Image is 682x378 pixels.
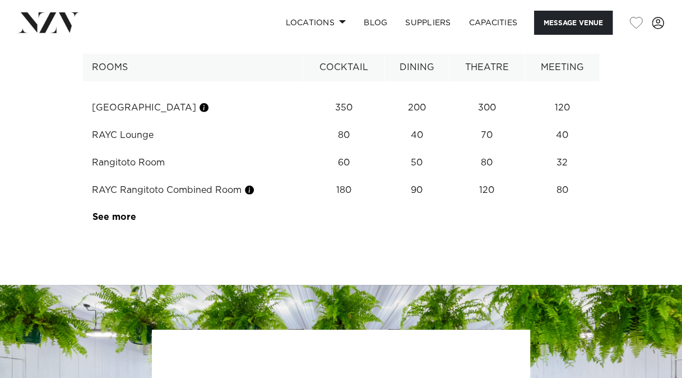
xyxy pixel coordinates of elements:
th: Dining [384,54,449,81]
td: 80 [525,177,599,204]
td: 60 [303,149,385,177]
td: 300 [449,94,525,122]
img: nzv-logo.png [18,12,79,33]
th: Theatre [449,54,525,81]
td: 350 [303,94,385,122]
td: RAYC Lounge [83,122,303,149]
td: 70 [449,122,525,149]
td: 40 [525,122,599,149]
td: 200 [384,94,449,122]
a: BLOG [355,11,396,35]
td: Rangitoto Room [83,149,303,177]
td: RAYC Rangitoto Combined Room [83,177,303,204]
th: Cocktail [303,54,385,81]
td: 50 [384,149,449,177]
td: 90 [384,177,449,204]
td: 120 [525,94,599,122]
a: Locations [276,11,355,35]
a: Capacities [460,11,527,35]
td: 80 [303,122,385,149]
th: Meeting [525,54,599,81]
button: Message Venue [534,11,613,35]
th: Rooms [83,54,303,81]
a: SUPPLIERS [396,11,460,35]
td: 180 [303,177,385,204]
td: 40 [384,122,449,149]
td: [GEOGRAPHIC_DATA] [83,94,303,122]
td: 80 [449,149,525,177]
td: 120 [449,177,525,204]
td: 32 [525,149,599,177]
